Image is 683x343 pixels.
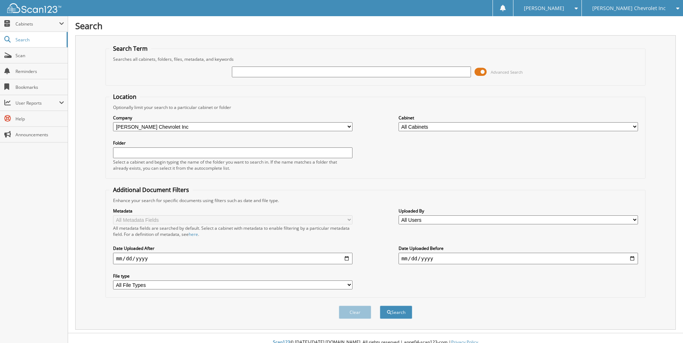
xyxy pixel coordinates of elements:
[15,116,64,122] span: Help
[113,140,352,146] label: Folder
[75,20,676,32] h1: Search
[399,253,638,264] input: end
[339,306,371,319] button: Clear
[109,56,641,62] div: Searches all cabinets, folders, files, metadata, and keywords
[113,245,352,251] label: Date Uploaded After
[15,21,59,27] span: Cabinets
[109,93,140,101] legend: Location
[15,52,64,59] span: Scan
[109,104,641,110] div: Optionally limit your search to a particular cabinet or folder
[399,245,638,251] label: Date Uploaded Before
[7,3,61,13] img: scan123-logo-white.svg
[15,37,63,43] span: Search
[109,197,641,203] div: Enhance your search for specific documents using filters such as date and file type.
[399,115,638,121] label: Cabinet
[491,69,523,75] span: Advanced Search
[592,6,666,10] span: [PERSON_NAME] Chevrolet Inc
[399,208,638,214] label: Uploaded By
[113,273,352,279] label: File type
[524,6,564,10] span: [PERSON_NAME]
[15,132,64,138] span: Announcements
[113,208,352,214] label: Metadata
[15,100,59,106] span: User Reports
[15,84,64,90] span: Bookmarks
[113,225,352,237] div: All metadata fields are searched by default. Select a cabinet with metadata to enable filtering b...
[109,45,151,52] legend: Search Term
[380,306,412,319] button: Search
[113,159,352,171] div: Select a cabinet and begin typing the name of the folder you want to search in. If the name match...
[189,231,198,237] a: here
[15,68,64,74] span: Reminders
[113,115,352,121] label: Company
[109,186,193,194] legend: Additional Document Filters
[113,253,352,264] input: start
